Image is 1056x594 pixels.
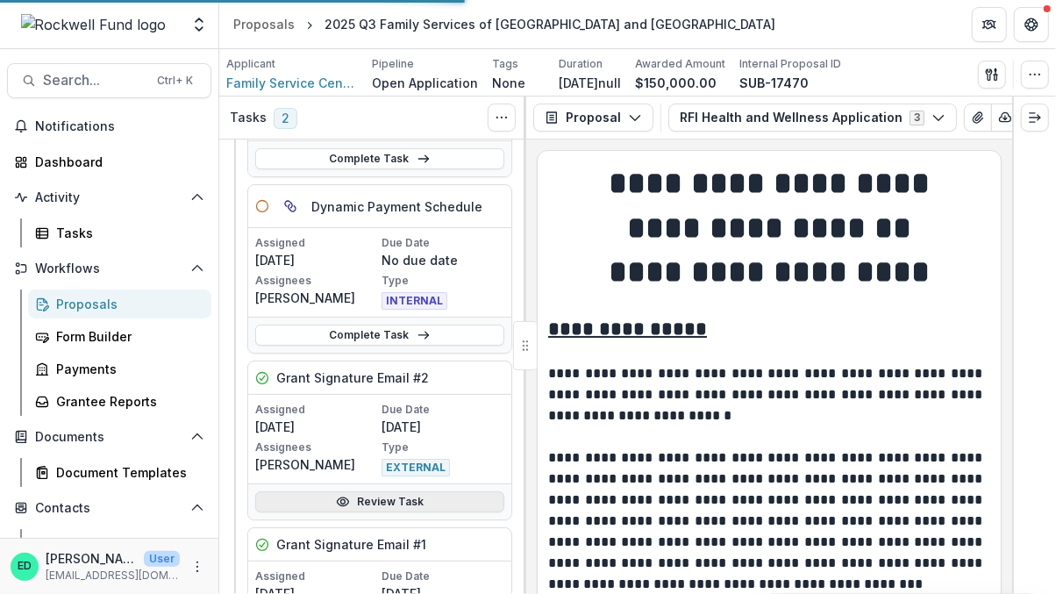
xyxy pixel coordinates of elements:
[226,74,358,92] a: Family Service Center of [GEOGRAPHIC_DATA] and [GEOGRAPHIC_DATA]
[153,71,196,90] div: Ctrl + K
[56,463,197,482] div: Document Templates
[382,251,504,269] p: No due date
[28,322,211,351] a: Form Builder
[382,235,504,251] p: Due Date
[187,7,211,42] button: Open entity switcher
[233,15,295,33] div: Proposals
[255,148,504,169] a: Complete Task
[56,392,197,411] div: Grantee Reports
[739,74,809,92] p: SUB-17470
[56,295,197,313] div: Proposals
[56,360,197,378] div: Payments
[635,56,725,72] p: Awarded Amount
[56,534,197,553] div: Grantees
[18,561,32,572] div: Estevan D. Delgado
[311,197,482,216] h5: Dynamic Payment Schedule
[255,289,378,307] p: [PERSON_NAME]
[382,292,447,310] span: INTERNAL
[382,569,504,584] p: Due Date
[255,440,378,455] p: Assignees
[255,235,378,251] p: Assigned
[274,108,297,129] span: 2
[255,402,378,418] p: Assigned
[972,7,1007,42] button: Partners
[382,418,504,436] p: [DATE]
[255,569,378,584] p: Assigned
[635,74,717,92] p: $150,000.00
[28,354,211,383] a: Payments
[372,56,414,72] p: Pipeline
[372,74,478,92] p: Open Application
[382,440,504,455] p: Type
[325,15,775,33] div: 2025 Q3 Family Services of [GEOGRAPHIC_DATA] and [GEOGRAPHIC_DATA]
[7,423,211,451] button: Open Documents
[46,568,180,583] p: [EMAIL_ADDRESS][DOMAIN_NAME]
[382,402,504,418] p: Due Date
[1021,104,1049,132] button: Expand right
[7,494,211,522] button: Open Contacts
[255,273,378,289] p: Assignees
[28,218,211,247] a: Tasks
[7,254,211,283] button: Open Workflows
[668,104,957,132] button: RFI Health and Wellness Application3
[255,418,378,436] p: [DATE]
[559,74,621,92] p: [DATE]null
[492,74,525,92] p: None
[382,273,504,289] p: Type
[35,153,197,171] div: Dashboard
[230,111,267,125] h3: Tasks
[964,104,992,132] button: View Attached Files
[144,551,180,567] p: User
[7,63,211,98] button: Search...
[492,56,518,72] p: Tags
[276,369,429,387] h5: Grant Signature Email #2
[35,119,204,134] span: Notifications
[35,190,183,205] span: Activity
[46,549,137,568] p: [PERSON_NAME]
[35,430,183,445] span: Documents
[559,56,603,72] p: Duration
[7,147,211,176] a: Dashboard
[276,192,304,220] button: View dependent tasks
[488,104,516,132] button: Toggle View Cancelled Tasks
[56,327,197,346] div: Form Builder
[533,104,653,132] button: Proposal
[226,11,302,37] a: Proposals
[255,455,378,474] p: [PERSON_NAME]
[255,325,504,346] a: Complete Task
[255,251,378,269] p: [DATE]
[187,556,208,577] button: More
[28,387,211,416] a: Grantee Reports
[7,183,211,211] button: Open Activity
[7,112,211,140] button: Notifications
[28,529,211,558] a: Grantees
[1014,7,1049,42] button: Get Help
[43,72,146,89] span: Search...
[739,56,841,72] p: Internal Proposal ID
[28,290,211,318] a: Proposals
[56,224,197,242] div: Tasks
[226,11,782,37] nav: breadcrumb
[35,501,183,516] span: Contacts
[28,458,211,487] a: Document Templates
[35,261,183,276] span: Workflows
[276,535,426,554] h5: Grant Signature Email #1
[382,459,450,476] span: EXTERNAL
[255,491,504,512] a: Review Task
[21,14,167,35] img: Rockwell Fund logo
[226,56,275,72] p: Applicant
